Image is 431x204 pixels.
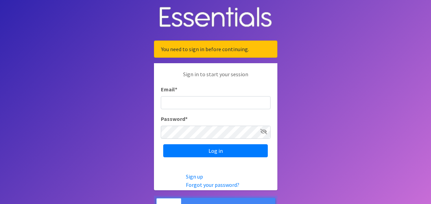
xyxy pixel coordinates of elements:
div: You need to sign in before continuing. [154,41,277,58]
p: Sign in to start your session [161,70,271,85]
abbr: required [175,86,177,93]
label: Email [161,85,177,93]
input: Log in [163,144,268,157]
label: Password [161,115,188,123]
a: Forgot your password? [186,181,239,188]
abbr: required [185,115,188,122]
a: Sign up [186,173,203,180]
